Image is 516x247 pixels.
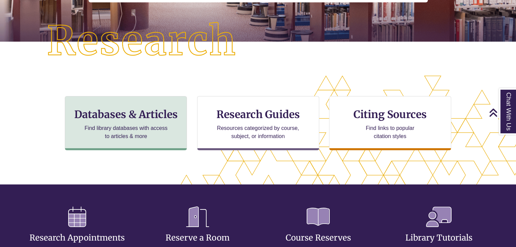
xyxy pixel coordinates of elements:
[71,108,181,121] h3: Databases & Articles
[166,216,230,243] a: Reserve a Room
[26,1,258,82] img: Research
[65,96,187,150] a: Databases & Articles Find library databases with access to articles & more
[329,96,451,150] a: Citing Sources Find links to popular citation styles
[349,108,432,121] h3: Citing Sources
[214,124,302,140] p: Resources categorized by course, subject, or information
[30,216,125,243] a: Research Appointments
[197,96,319,150] a: Research Guides Resources categorized by course, subject, or information
[286,216,351,243] a: Course Reserves
[82,124,170,140] p: Find library databases with access to articles & more
[489,108,514,117] a: Back to Top
[405,216,472,243] a: Library Tutorials
[203,108,313,121] h3: Research Guides
[357,124,423,140] p: Find links to popular citation styles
